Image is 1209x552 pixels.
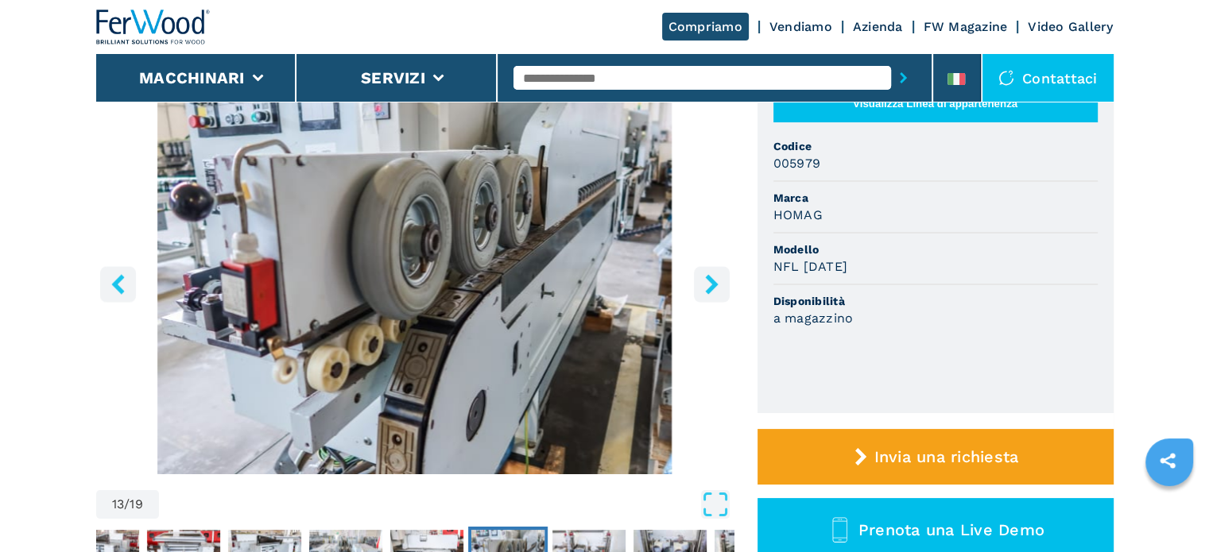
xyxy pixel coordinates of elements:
span: 13 [112,498,125,511]
button: submit-button [891,60,916,96]
button: right-button [694,266,730,302]
a: sharethis [1148,441,1188,481]
span: / [124,498,130,511]
button: Macchinari [139,68,245,87]
span: Codice [773,138,1098,154]
button: left-button [100,266,136,302]
h3: 005979 [773,154,821,172]
h3: a magazzino [773,309,854,327]
a: Vendiamo [769,19,832,34]
img: Squadratrice Doppia HOMAG NFL 25/4/10 [96,89,734,474]
a: FW Magazine [924,19,1008,34]
a: Video Gallery [1028,19,1113,34]
button: Visualizza Linea di appartenenza [773,85,1098,122]
span: 19 [130,498,143,511]
div: Contattaci [982,54,1114,102]
span: Invia una richiesta [874,447,1018,466]
a: Compriamo [662,13,749,41]
button: Servizi [361,68,425,87]
button: Open Fullscreen [163,490,730,519]
span: Marca [773,190,1098,206]
span: Prenota una Live Demo [858,520,1044,539]
a: Azienda [853,19,903,34]
span: Modello [773,241,1098,257]
button: Invia una richiesta [758,429,1114,484]
img: Contattaci [998,70,1014,86]
img: Ferwood [96,10,211,44]
div: Go to Slide 13 [96,89,734,474]
span: Disponibilità [773,293,1098,309]
h3: HOMAG [773,206,823,224]
iframe: Chat [1141,481,1197,540]
h3: NFL [DATE] [773,257,848,276]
